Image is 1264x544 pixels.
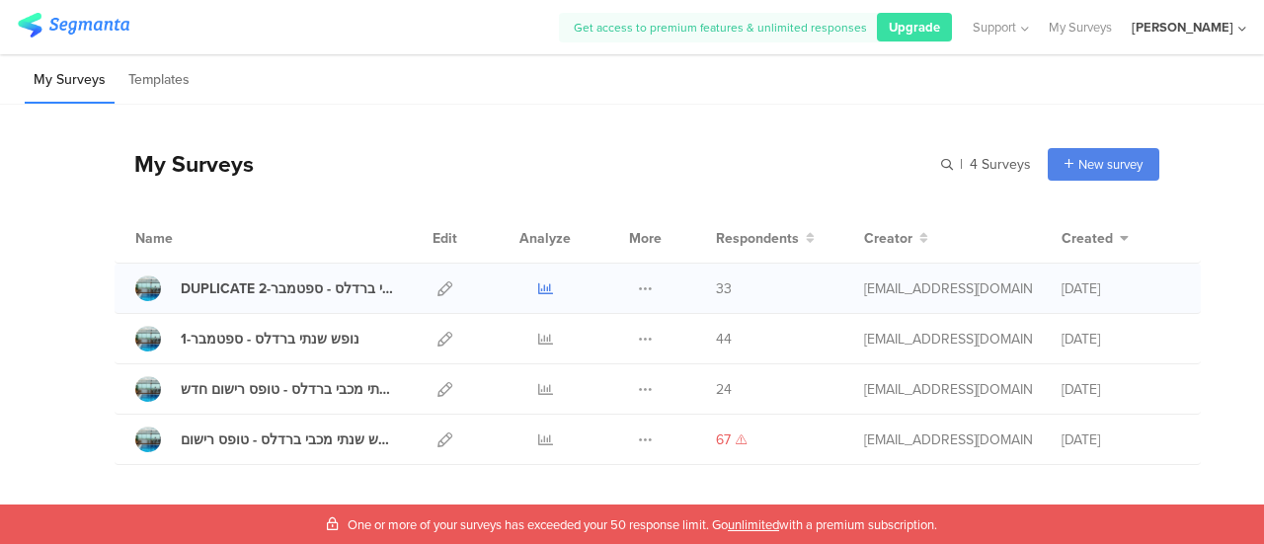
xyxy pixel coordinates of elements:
[424,213,466,263] div: Edit
[889,18,940,37] span: Upgrade
[728,515,779,534] span: unlimited
[135,228,254,249] div: Name
[716,228,799,249] span: Respondents
[135,427,394,452] a: נופש שנתי מכבי ברדלס - טופס רישום
[515,213,575,263] div: Analyze
[970,154,1031,175] span: 4 Surveys
[135,376,394,402] a: נופש שנתי מכבי ברדלס - טופס רישום חדש
[1062,429,1180,450] div: [DATE]
[716,379,732,400] span: 24
[957,154,966,175] span: |
[864,228,928,249] button: Creator
[1132,18,1233,37] div: [PERSON_NAME]
[716,429,731,450] span: 67
[18,13,129,38] img: segmanta logo
[135,275,394,301] a: DUPLICATE נופש שנתי ברדלס - ספטמבר-2
[1078,155,1143,174] span: New survey
[1062,228,1113,249] span: Created
[716,228,815,249] button: Respondents
[973,18,1016,37] span: Support
[574,19,867,37] span: Get access to premium features & unlimited responses
[1062,379,1180,400] div: [DATE]
[181,278,394,299] div: DUPLICATE נופש שנתי ברדלס - ספטמבר-2
[115,147,254,181] div: My Surveys
[181,429,394,450] div: נופש שנתי מכבי ברדלס - טופס רישום
[348,515,937,534] span: One or more of your surveys has exceeded your 50 response limit. Go with a premium subscription.
[135,326,359,351] a: נופש שנתי ברדלס - ספטמבר-1
[864,379,1032,400] div: ilanlpc@gmail.com
[1062,278,1180,299] div: [DATE]
[864,278,1032,299] div: ilanlpc@gmail.com
[1062,228,1129,249] button: Created
[716,329,732,350] span: 44
[864,329,1032,350] div: ilanlpc@gmail.com
[119,57,198,104] li: Templates
[864,228,912,249] span: Creator
[181,379,394,400] div: נופש שנתי מכבי ברדלס - טופס רישום חדש
[1062,329,1180,350] div: [DATE]
[716,278,732,299] span: 33
[624,213,667,263] div: More
[864,429,1032,450] div: ilanlpc@gmail.com
[181,329,359,350] div: נופש שנתי ברדלס - ספטמבר-1
[25,57,115,104] li: My Surveys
